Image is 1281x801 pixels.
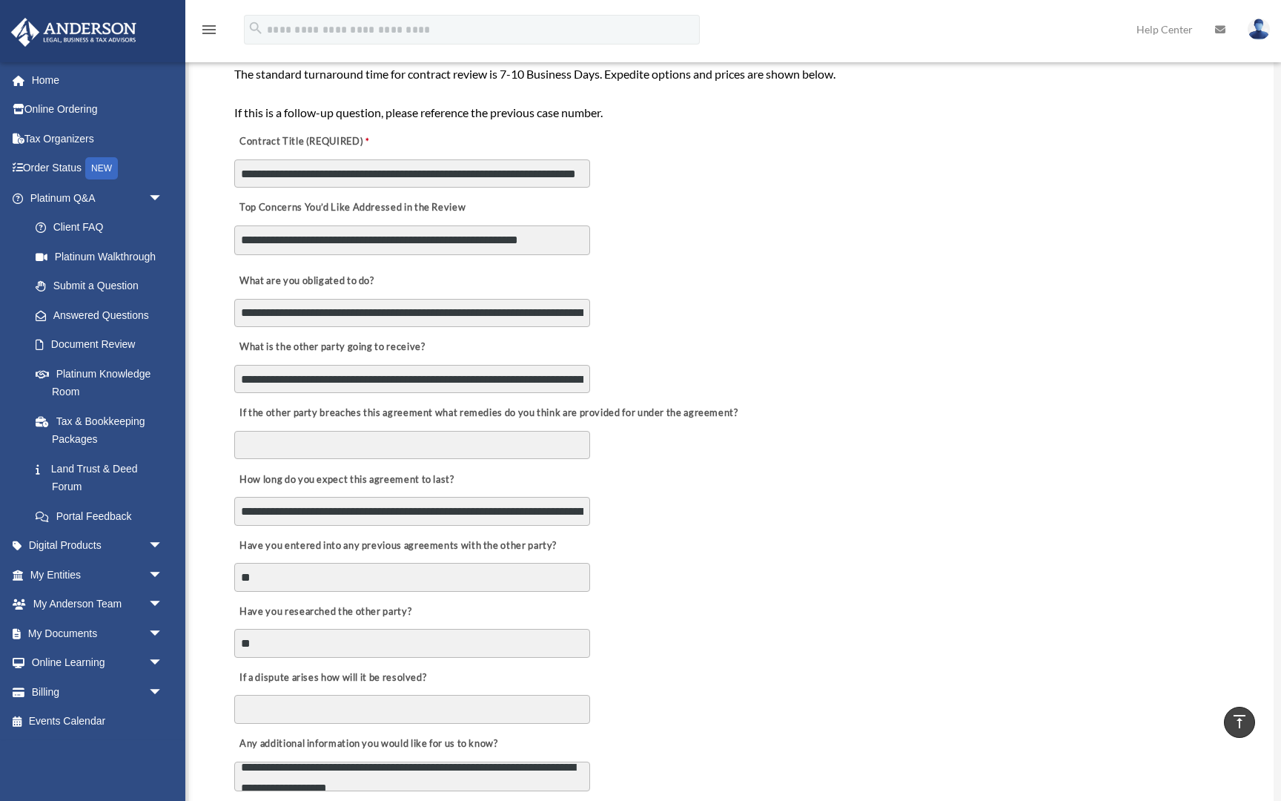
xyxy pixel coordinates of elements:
[10,124,185,154] a: Tax Organizers
[234,734,502,754] label: Any additional information you would like for us to know?
[234,403,742,424] label: If the other party breaches this agreement what remedies do you think are provided for under the ...
[21,213,185,243] a: Client FAQ
[148,183,178,214] span: arrow_drop_down
[248,20,264,36] i: search
[7,18,141,47] img: Anderson Advisors Platinum Portal
[200,26,218,39] a: menu
[21,501,185,531] a: Portal Feedback
[10,648,185,678] a: Online Learningarrow_drop_down
[148,648,178,679] span: arrow_drop_down
[10,707,185,736] a: Events Calendar
[10,677,185,707] a: Billingarrow_drop_down
[10,65,185,95] a: Home
[1248,19,1270,40] img: User Pic
[234,271,383,292] label: What are you obligated to do?
[10,619,185,648] a: My Documentsarrow_drop_down
[234,601,416,622] label: Have you researched the other party?
[10,590,185,619] a: My Anderson Teamarrow_drop_down
[21,406,185,454] a: Tax & Bookkeeping Packages
[234,667,431,688] label: If a dispute arises how will it be resolved?
[148,531,178,561] span: arrow_drop_down
[148,619,178,649] span: arrow_drop_down
[234,469,458,490] label: How long do you expect this agreement to last?
[21,242,185,271] a: Platinum Walkthrough
[234,535,561,556] label: Have you entered into any previous agreements with the other party?
[10,531,185,561] a: Digital Productsarrow_drop_down
[10,154,185,184] a: Order StatusNEW
[200,21,218,39] i: menu
[234,337,429,358] label: What is the other party going to receive?
[10,95,185,125] a: Online Ordering
[148,677,178,708] span: arrow_drop_down
[1224,707,1255,738] a: vertical_align_top
[21,271,185,301] a: Submit a Question
[1231,713,1248,731] i: vertical_align_top
[21,330,178,360] a: Document Review
[10,560,185,590] a: My Entitiesarrow_drop_down
[234,65,1229,122] div: The standard turnaround time for contract review is 7-10 Business Days. Expedite options and pric...
[148,590,178,620] span: arrow_drop_down
[85,157,118,179] div: NEW
[234,132,383,153] label: Contract Title (REQUIRED)
[234,198,470,219] label: Top Concerns You’d Like Addressed in the Review
[148,560,178,590] span: arrow_drop_down
[10,183,185,213] a: Platinum Q&Aarrow_drop_down
[21,454,185,501] a: Land Trust & Deed Forum
[21,300,185,330] a: Answered Questions
[21,359,185,406] a: Platinum Knowledge Room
